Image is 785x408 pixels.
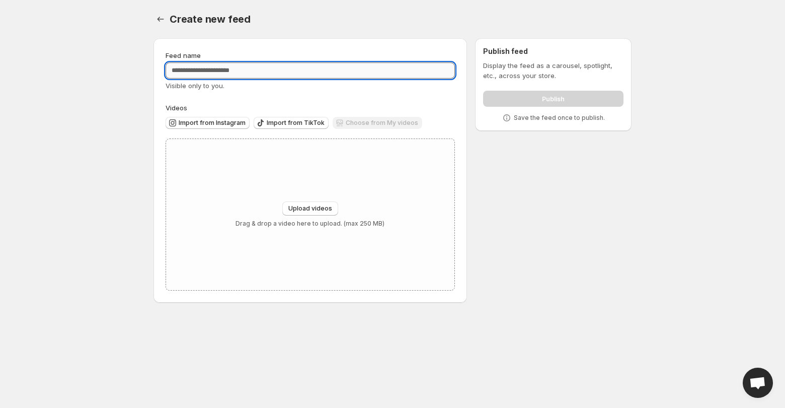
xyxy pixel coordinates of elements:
[254,117,329,129] button: Import from TikTok
[288,205,332,213] span: Upload videos
[170,13,251,25] span: Create new feed
[166,104,187,112] span: Videos
[282,201,338,216] button: Upload videos
[166,82,224,90] span: Visible only to you.
[483,46,623,56] h2: Publish feed
[166,51,201,59] span: Feed name
[514,114,605,122] p: Save the feed once to publish.
[483,60,623,81] p: Display the feed as a carousel, spotlight, etc., across your store.
[743,368,773,398] div: Open chat
[267,119,325,127] span: Import from TikTok
[235,220,384,228] p: Drag & drop a video here to upload. (max 250 MB)
[153,12,168,26] button: Settings
[166,117,250,129] button: Import from Instagram
[179,119,246,127] span: Import from Instagram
